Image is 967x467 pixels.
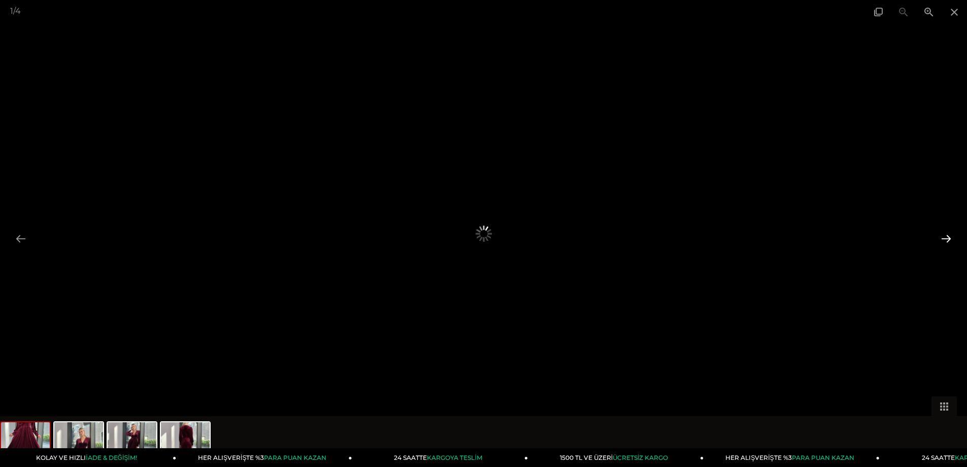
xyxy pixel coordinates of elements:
[54,422,103,461] img: matias-kadife-elbise-24k211-95d1-a.jpg
[86,454,137,461] span: İADE & DEĞİŞİM!
[792,454,854,461] span: PARA PUAN KAZAN
[15,6,21,16] span: 4
[264,454,326,461] span: PARA PUAN KAZAN
[1,422,50,461] img: matias-kadife-elbise-24k211-59-88b.jpg
[352,448,528,467] a: 24 SAATTEKARGOYA TESLİM
[10,6,13,16] span: 1
[1,448,176,467] a: KOLAY VE HIZLIİADE & DEĞİŞİM!
[704,448,879,467] a: HER ALIŞVERİŞTE %3PARA PUAN KAZAN
[613,454,668,461] span: ÜCRETSİZ KARGO
[427,454,482,461] span: KARGOYA TESLİM
[108,422,156,461] img: matias-kadife-elbise-24k211-435a97.jpg
[931,396,957,416] button: Toggle thumbnails
[176,448,352,467] a: HER ALIŞVERİŞTE %3PARA PUAN KAZAN
[528,448,704,467] a: 1500 TL VE ÜZERİÜCRETSİZ KARGO
[161,422,210,461] img: matias-kadife-elbise-24k211-f0ad1-.jpg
